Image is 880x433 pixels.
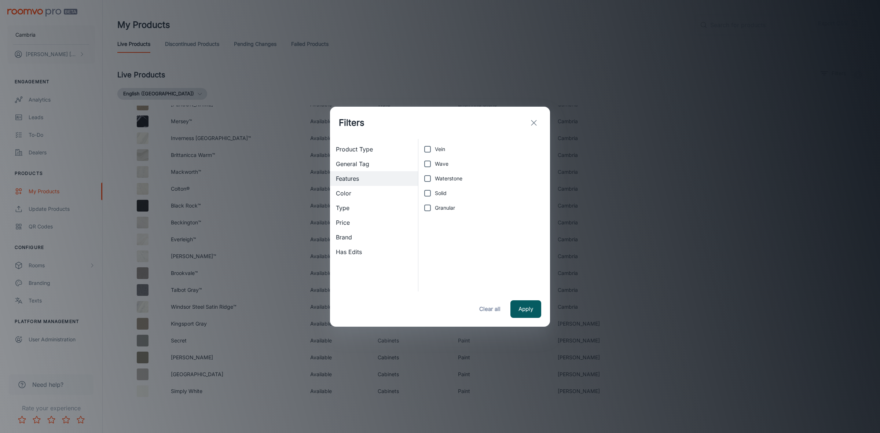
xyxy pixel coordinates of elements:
[336,174,412,183] span: Features
[336,145,412,154] span: Product Type
[330,171,418,186] div: Features
[336,203,412,212] span: Type
[339,116,364,129] h1: Filters
[336,218,412,227] span: Price
[330,186,418,201] div: Color
[336,159,412,168] span: General Tag
[336,247,412,256] span: Has Edits
[336,189,412,198] span: Color
[330,230,418,245] div: Brand
[330,201,418,215] div: Type
[527,115,541,130] button: exit
[475,300,505,318] button: Clear all
[336,233,412,242] span: Brand
[330,215,418,230] div: Price
[435,145,445,153] span: Vein
[330,245,418,259] div: Has Edits
[330,157,418,171] div: General Tag
[435,160,448,168] span: ​Wave
[435,189,447,197] span: ​​​Solid
[435,175,462,183] span: ​​Waterstone
[330,142,418,157] div: Product Type
[435,204,455,212] span: ​​​​Granular
[510,300,541,318] button: Apply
